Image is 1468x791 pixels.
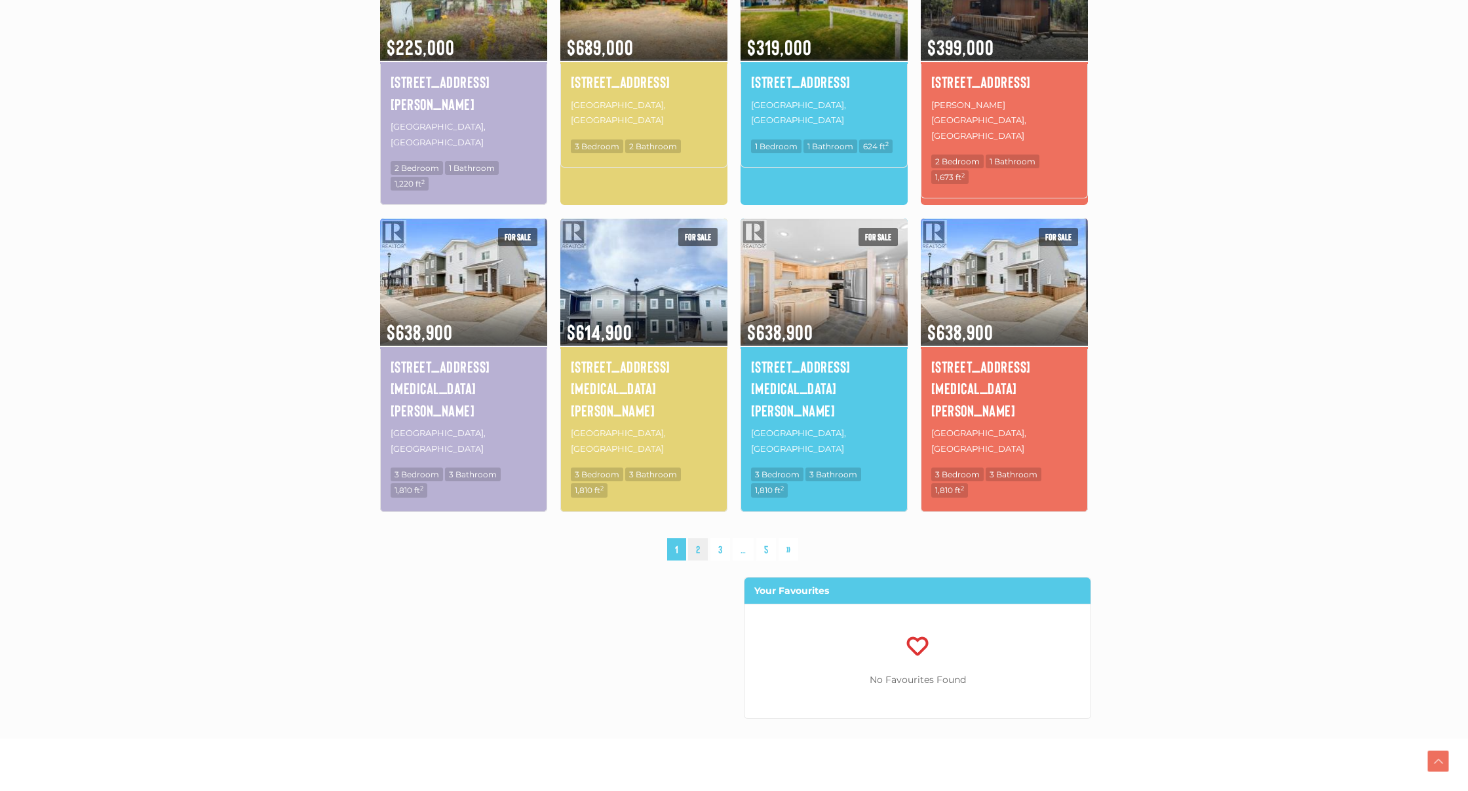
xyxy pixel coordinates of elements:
[571,71,717,93] a: [STREET_ADDRESS]
[751,468,803,481] span: 3 Bedroom
[931,155,984,168] span: 2 Bedroom
[885,140,889,147] sup: 2
[625,139,681,153] span: 2 Bathroom
[380,18,547,61] span: $225,000
[741,216,908,346] img: 218 WITCH HAZEL DRIVE, Whitehorse, Yukon
[560,18,727,61] span: $689,000
[961,485,964,492] sup: 2
[931,468,984,481] span: 3 Bedroom
[391,177,429,191] span: 1,220 ft
[1039,228,1078,246] span: For sale
[678,228,718,246] span: For sale
[391,424,537,458] p: [GEOGRAPHIC_DATA], [GEOGRAPHIC_DATA]
[560,216,727,346] img: 216 WITCH HAZEL DRIVE, Whitehorse, Yukon
[421,178,425,185] sup: 2
[498,228,537,246] span: For sale
[931,356,1077,422] a: [STREET_ADDRESS][MEDICAL_DATA][PERSON_NAME]
[391,161,443,175] span: 2 Bedroom
[756,538,776,561] a: 5
[741,303,908,346] span: $638,900
[931,71,1077,93] a: [STREET_ADDRESS]
[380,303,547,346] span: $638,900
[779,538,798,561] a: »
[921,18,1088,61] span: $399,000
[986,155,1039,168] span: 1 Bathroom
[931,424,1077,458] p: [GEOGRAPHIC_DATA], [GEOGRAPHIC_DATA]
[744,672,1091,688] p: No Favourites Found
[805,468,861,481] span: 3 Bathroom
[571,96,717,130] p: [GEOGRAPHIC_DATA], [GEOGRAPHIC_DATA]
[931,170,969,184] span: 1,673 ft
[754,585,829,597] strong: Your Favourites
[571,424,717,458] p: [GEOGRAPHIC_DATA], [GEOGRAPHIC_DATA]
[625,468,681,481] span: 3 Bathroom
[420,485,423,492] sup: 2
[733,538,754,561] span: …
[391,483,427,497] span: 1,810 ft
[445,468,501,481] span: 3 Bathroom
[560,303,727,346] span: $614,900
[961,172,965,179] sup: 2
[921,303,1088,346] span: $638,900
[751,356,897,422] a: [STREET_ADDRESS][MEDICAL_DATA][PERSON_NAME]
[751,96,897,130] p: [GEOGRAPHIC_DATA], [GEOGRAPHIC_DATA]
[571,356,717,422] a: [STREET_ADDRESS][MEDICAL_DATA][PERSON_NAME]
[710,538,730,561] a: 3
[859,228,898,246] span: For sale
[921,216,1088,346] img: 214 WITCH HAZEL DRIVE, Whitehorse, Yukon
[751,139,802,153] span: 1 Bedroom
[571,483,608,497] span: 1,810 ft
[445,161,499,175] span: 1 Bathroom
[391,71,537,115] a: [STREET_ADDRESS][PERSON_NAME]
[667,538,686,561] span: 1
[391,118,537,151] p: [GEOGRAPHIC_DATA], [GEOGRAPHIC_DATA]
[571,468,623,481] span: 3 Bedroom
[859,139,893,153] span: 624 ft
[688,538,708,561] a: 2
[391,356,537,422] a: [STREET_ADDRESS][MEDICAL_DATA][PERSON_NAME]
[751,483,788,497] span: 1,810 ft
[986,468,1041,481] span: 3 Bathroom
[751,424,897,458] p: [GEOGRAPHIC_DATA], [GEOGRAPHIC_DATA]
[751,71,897,93] a: [STREET_ADDRESS]
[571,139,623,153] span: 3 Bedroom
[931,483,968,497] span: 1,810 ft
[600,485,604,492] sup: 2
[380,216,547,346] img: 212 WITCH HAZEL DRIVE, Whitehorse, Yukon
[931,96,1077,145] p: [PERSON_NAME][GEOGRAPHIC_DATA], [GEOGRAPHIC_DATA]
[741,18,908,61] span: $319,000
[391,468,443,481] span: 3 Bedroom
[781,485,784,492] sup: 2
[803,139,857,153] span: 1 Bathroom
